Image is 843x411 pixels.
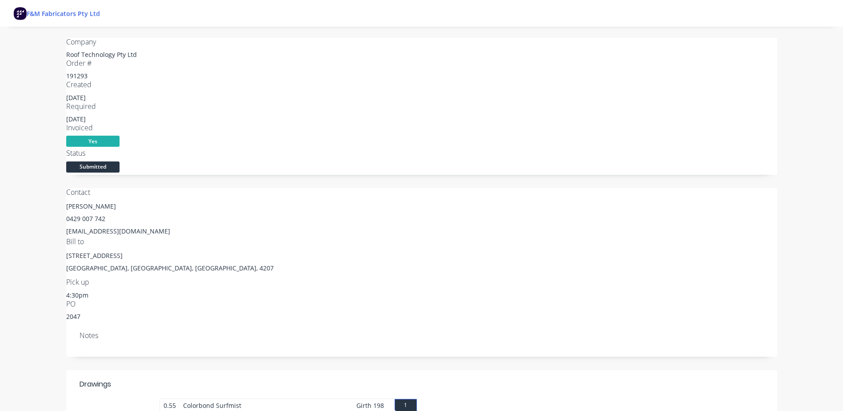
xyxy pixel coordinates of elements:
div: Bill to [66,238,777,246]
div: 2047 [66,312,177,324]
div: [STREET_ADDRESS] [66,250,777,262]
span: Submitted [66,161,120,173]
span: Yes [66,136,120,147]
div: Roof Technology Pty Ltd [66,50,777,59]
span: [DATE] [66,93,86,102]
span: [DATE] [66,115,86,123]
div: Contact [66,188,777,197]
img: Factory [13,7,27,20]
div: [GEOGRAPHIC_DATA], [GEOGRAPHIC_DATA], [GEOGRAPHIC_DATA], 4207 [66,262,777,274]
a: F&M Fabricators Pty Ltd [27,9,100,18]
div: 4:30pm [66,290,777,300]
div: Order # [66,59,777,68]
div: [EMAIL_ADDRESS][DOMAIN_NAME] [66,225,777,238]
div: Notes [80,331,764,340]
div: Invoiced [66,124,777,132]
div: [PERSON_NAME] [66,200,777,213]
div: Required [66,102,777,111]
div: Created [66,81,777,89]
div: Drawings [80,379,111,390]
div: 0429 007 742 [66,213,777,225]
div: Pick up [66,278,777,286]
div: [PERSON_NAME]0429 007 742[EMAIL_ADDRESS][DOMAIN_NAME] [66,200,777,238]
div: PO [66,300,777,308]
div: 191293 [66,71,777,81]
div: Status [66,149,777,157]
div: Company [66,38,777,46]
div: [STREET_ADDRESS][GEOGRAPHIC_DATA], [GEOGRAPHIC_DATA], [GEOGRAPHIC_DATA], 4207 [66,250,777,278]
